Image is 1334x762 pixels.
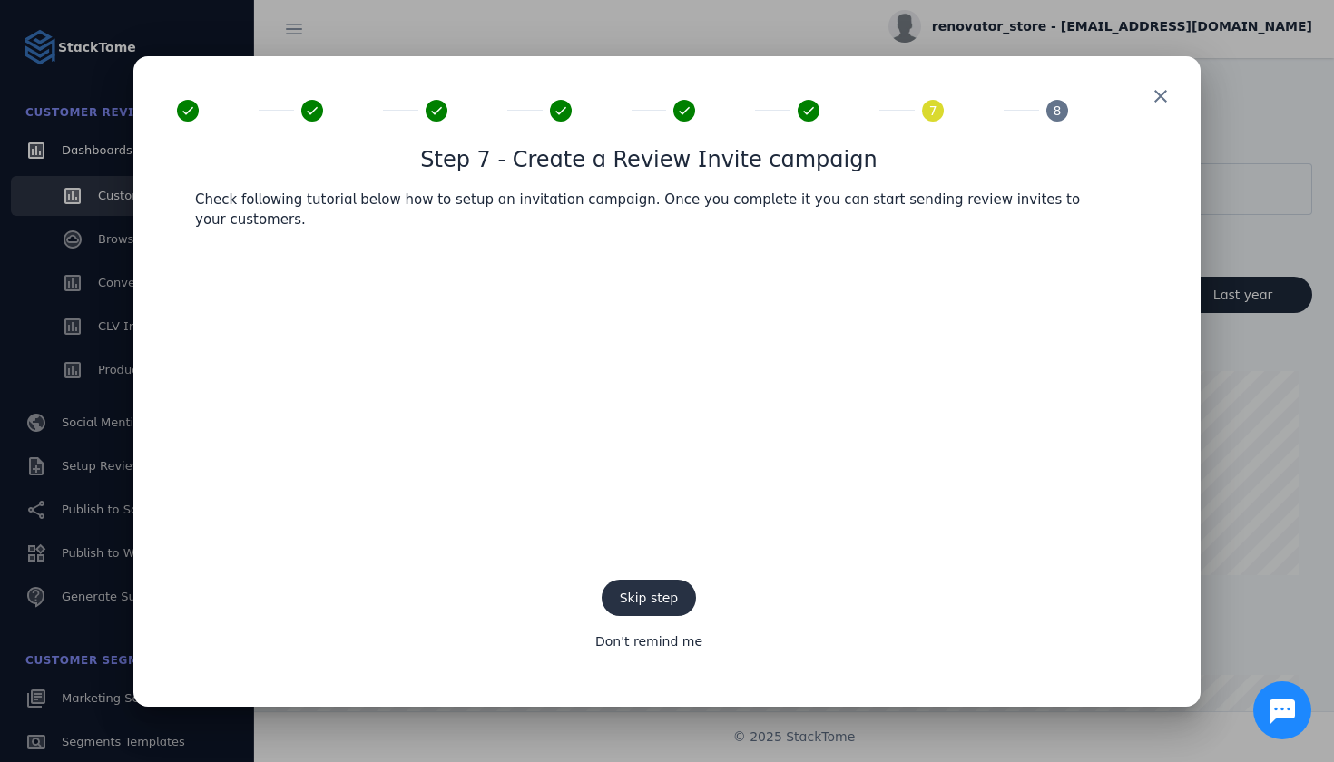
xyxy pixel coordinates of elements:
button: Skip step [602,580,697,616]
mat-icon: done [550,100,572,122]
span: 7 [929,101,937,120]
button: Don't remind me [577,623,721,659]
mat-icon: done [301,100,323,122]
p: Check following tutorial below how to setup an invitation campaign. Once you complete it you can ... [195,190,1103,230]
span: Skip step [620,591,679,605]
span: Don't remind me [595,635,702,648]
span: 8 [1054,101,1062,120]
mat-icon: done [426,100,447,122]
mat-icon: done [673,100,695,122]
h1: Step 7 - Create a Review Invite campaign [420,143,877,176]
mat-icon: done [177,100,199,122]
mat-icon: done [798,100,819,122]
